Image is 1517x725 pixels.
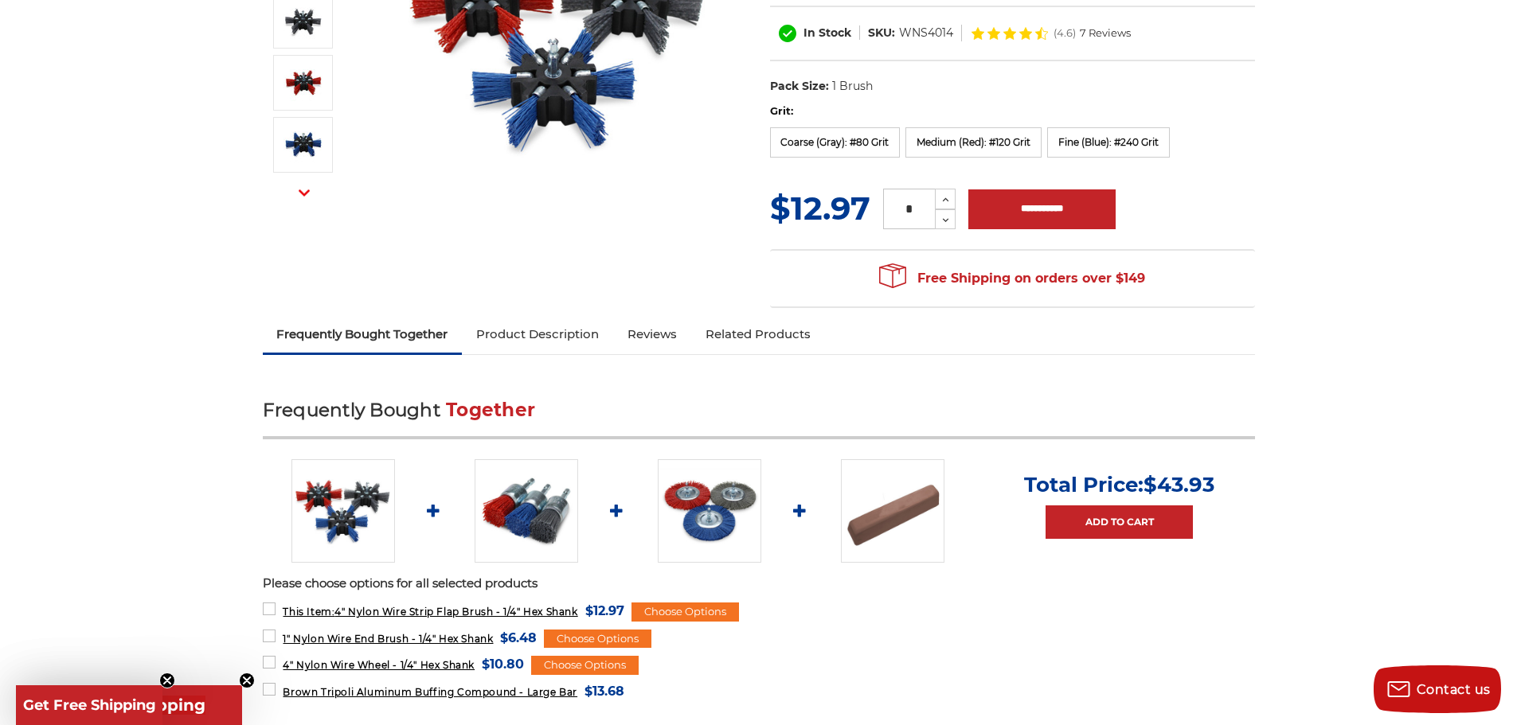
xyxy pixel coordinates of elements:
[585,680,624,702] span: $13.68
[159,672,175,688] button: Close teaser
[283,633,493,645] span: 1" Nylon Wire End Brush - 1/4" Hex Shank
[1417,682,1491,697] span: Contact us
[500,627,537,649] span: $6.48
[585,600,624,622] span: $12.97
[239,672,255,688] button: Close teaser
[482,653,524,675] span: $10.80
[1024,472,1214,497] p: Total Price:
[544,630,651,649] div: Choose Options
[283,686,577,698] span: Brown Tripoli Aluminum Buffing Compound - Large Bar
[1046,505,1193,539] a: Add to Cart
[770,189,870,228] span: $12.97
[16,685,242,725] div: Get Free ShippingClose teaser
[23,696,156,714] span: Get Free Shipping
[462,317,613,352] a: Product Description
[691,317,825,352] a: Related Products
[631,602,739,622] div: Choose Options
[770,78,829,95] dt: Pack Size:
[283,1,323,41] img: 4" Nylon Wire Strip Flap Brush - 1/4" Hex Shank
[868,25,895,41] dt: SKU:
[263,399,440,421] span: Frequently Bought
[803,25,851,40] span: In Stock
[283,606,577,618] span: 4" Nylon Wire Strip Flap Brush - 1/4" Hex Shank
[263,317,463,352] a: Frequently Bought Together
[899,25,953,41] dd: WNS4014
[613,317,691,352] a: Reviews
[16,685,162,725] div: Get Free ShippingClose teaser
[446,399,535,421] span: Together
[283,125,323,165] img: 4" Nylon Wire Strip Flap Brush - 1/4" Hex Shank
[283,606,334,618] strong: This Item:
[1080,28,1131,38] span: 7 Reviews
[879,263,1145,294] span: Free Shipping on orders over $149
[531,656,639,675] div: Choose Options
[283,659,475,671] span: 4" Nylon Wire Wheel - 1/4" Hex Shank
[770,103,1255,119] label: Grit:
[285,176,323,210] button: Next
[1054,28,1076,38] span: (4.6)
[283,63,323,103] img: 4" Nylon Wire Strip Flap Brush - 1/4" Hex Shank
[291,459,395,563] img: 4 inch strip flap brush
[1374,665,1501,713] button: Contact us
[832,78,873,95] dd: 1 Brush
[263,575,1255,593] p: Please choose options for all selected products
[1144,472,1214,497] span: $43.93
